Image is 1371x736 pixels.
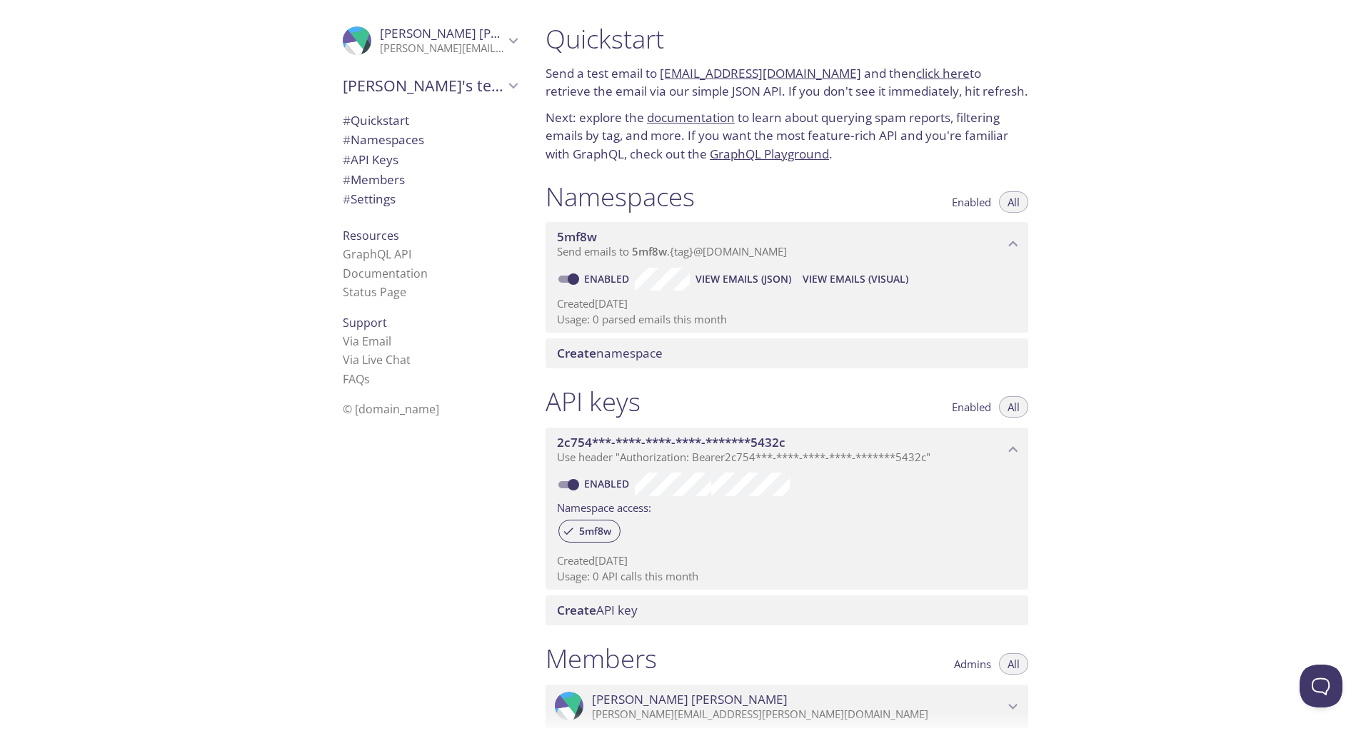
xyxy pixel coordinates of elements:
[558,520,621,543] div: 5mf8w
[916,65,970,81] a: click here
[582,272,635,286] a: Enabled
[546,64,1028,101] p: Send a test email to and then to retrieve the email via our simple JSON API. If you don't see it ...
[331,170,528,190] div: Members
[695,271,791,288] span: View Emails (JSON)
[557,228,597,245] span: 5mf8w
[343,371,370,387] a: FAQ
[546,642,657,675] h1: Members
[343,131,424,148] span: Namespaces
[380,25,576,41] span: [PERSON_NAME] [PERSON_NAME]
[557,602,596,618] span: Create
[557,345,596,361] span: Create
[546,385,641,418] h1: API keys
[343,191,396,207] span: Settings
[571,525,620,538] span: 5mf8w
[343,151,351,168] span: #
[710,146,829,162] a: GraphQL Playground
[343,266,428,281] a: Documentation
[943,396,1000,418] button: Enabled
[546,685,1028,729] div: Nicholas Milner
[343,171,405,188] span: Members
[331,130,528,150] div: Namespaces
[343,151,398,168] span: API Keys
[803,271,908,288] span: View Emails (Visual)
[999,653,1028,675] button: All
[999,191,1028,213] button: All
[331,17,528,64] div: Nicholas Milner
[343,191,351,207] span: #
[647,109,735,126] a: documentation
[797,268,914,291] button: View Emails (Visual)
[690,268,797,291] button: View Emails (JSON)
[557,496,651,517] label: Namespace access:
[557,244,787,258] span: Send emails to . {tag} @[DOMAIN_NAME]
[546,109,1028,163] p: Next: explore the to learn about querying spam reports, filtering emails by tag, and more. If you...
[557,602,638,618] span: API key
[331,67,528,104] div: Nicholas's team
[557,296,1017,311] p: Created [DATE]
[945,653,1000,675] button: Admins
[343,315,387,331] span: Support
[943,191,1000,213] button: Enabled
[546,222,1028,266] div: 5mf8w namespace
[380,41,504,56] p: [PERSON_NAME][EMAIL_ADDRESS][PERSON_NAME][DOMAIN_NAME]
[343,171,351,188] span: #
[343,284,406,300] a: Status Page
[592,707,1004,722] p: [PERSON_NAME][EMAIL_ADDRESS][PERSON_NAME][DOMAIN_NAME]
[331,150,528,170] div: API Keys
[557,569,1017,584] p: Usage: 0 API calls this month
[660,65,861,81] a: [EMAIL_ADDRESS][DOMAIN_NAME]
[546,338,1028,368] div: Create namespace
[343,246,411,262] a: GraphQL API
[343,131,351,148] span: #
[343,352,411,368] a: Via Live Chat
[999,396,1028,418] button: All
[343,401,439,417] span: © [DOMAIN_NAME]
[557,553,1017,568] p: Created [DATE]
[582,477,635,490] a: Enabled
[343,112,351,128] span: #
[343,76,504,96] span: [PERSON_NAME]'s team
[331,111,528,131] div: Quickstart
[592,692,788,707] span: [PERSON_NAME] [PERSON_NAME]
[343,112,409,128] span: Quickstart
[364,371,370,387] span: s
[343,228,399,243] span: Resources
[557,312,1017,327] p: Usage: 0 parsed emails this month
[343,333,391,349] a: Via Email
[331,189,528,209] div: Team Settings
[546,595,1028,625] div: Create API Key
[546,23,1028,55] h1: Quickstart
[632,244,667,258] span: 5mf8w
[1300,665,1342,707] iframe: Help Scout Beacon - Open
[557,345,663,361] span: namespace
[546,181,695,213] h1: Namespaces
